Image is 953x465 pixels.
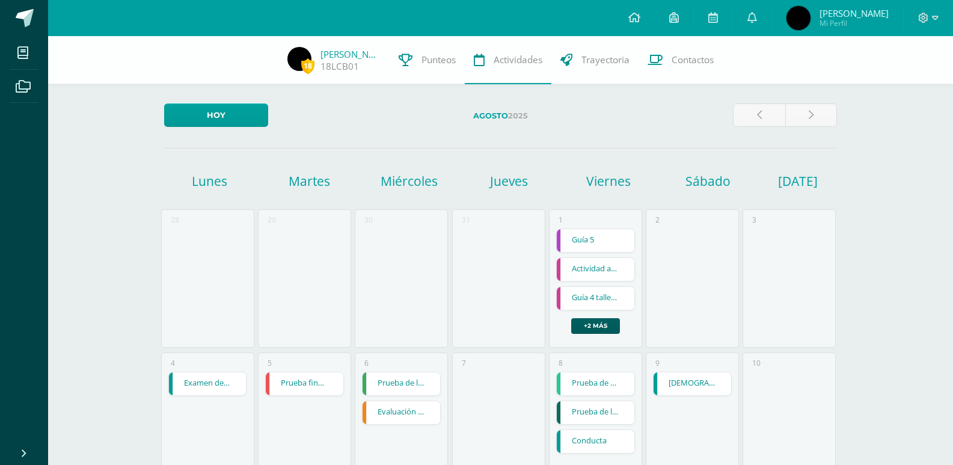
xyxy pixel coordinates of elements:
[421,54,456,66] span: Punteos
[164,103,268,127] a: Hoy
[287,47,311,71] img: 2f046f4523e7552fc62f74ed53b3d6b1.png
[556,286,635,310] div: Guía 4 talleres de Música | Tarea
[556,257,635,282] div: Actividad artística y deportiva | Tarea
[364,215,373,225] div: 30
[752,358,761,368] div: 10
[462,358,466,368] div: 7
[362,401,441,425] div: Evaluación final de unidad | Tarea
[581,54,630,66] span: Trayectoria
[363,401,440,424] a: Evaluación final de unidad
[556,229,635,253] div: Guía 5 | Tarea
[168,372,247,396] div: Examen de Unidad III | Examen
[473,111,508,120] strong: Agosto
[556,430,635,454] div: Conducta | Tarea
[660,173,756,189] h1: Sábado
[557,258,634,281] a: Actividad artística y deportiva
[672,54,714,66] span: Contactos
[265,372,344,396] div: Prueba final objetiva U3 | Tarea
[171,215,179,225] div: 28
[465,36,551,84] a: Actividades
[390,36,465,84] a: Punteos
[556,401,635,425] div: Prueba de logro | Tarea
[653,372,732,396] div: Apostolado | Tarea
[320,48,381,60] a: [PERSON_NAME]
[557,229,634,252] a: Guía 5
[301,58,314,73] span: 18
[752,215,756,225] div: 3
[560,173,657,189] h1: Viernes
[639,36,723,84] a: Contactos
[551,36,639,84] a: Trayectoria
[169,372,247,395] a: Examen de Unidad III
[571,318,620,334] a: +2 más
[268,358,272,368] div: 5
[559,358,563,368] div: 8
[461,173,557,189] h1: Jueves
[556,372,635,396] div: Prueba de Logro | Examen
[462,215,470,225] div: 31
[364,358,369,368] div: 6
[655,215,660,225] div: 2
[363,372,440,395] a: Prueba de logro
[171,358,175,368] div: 4
[778,173,793,189] h1: [DATE]
[266,372,343,395] a: Prueba final objetiva U3
[655,358,660,368] div: 9
[278,103,723,128] label: 2025
[361,173,457,189] h1: Miércoles
[654,372,731,395] a: [DEMOGRAPHIC_DATA]
[786,6,811,30] img: 2f046f4523e7552fc62f74ed53b3d6b1.png
[162,173,258,189] h1: Lunes
[557,401,634,424] a: Prueba de logro
[362,372,441,396] div: Prueba de logro | Tarea
[262,173,358,189] h1: Martes
[557,372,634,395] a: Prueba de Logro
[820,7,889,19] span: [PERSON_NAME]
[557,430,634,453] a: Conducta
[268,215,276,225] div: 29
[557,287,634,310] a: Guía 4 talleres de Música
[320,60,359,73] a: 18LCB01
[494,54,542,66] span: Actividades
[820,18,889,28] span: Mi Perfil
[559,215,563,225] div: 1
